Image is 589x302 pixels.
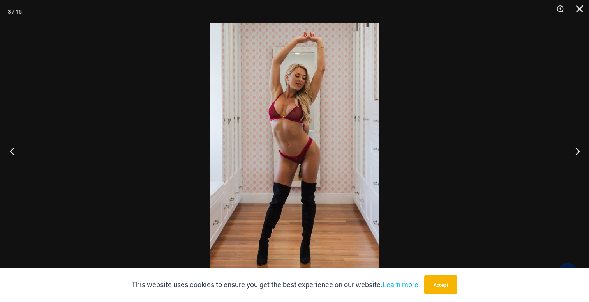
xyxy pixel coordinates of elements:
[8,6,22,18] div: 3 / 16
[560,131,589,171] button: Next
[383,280,418,289] a: Learn more
[132,279,418,291] p: This website uses cookies to ensure you get the best experience on our website.
[210,23,379,279] img: Guilty Pleasures Red 1045 Bra 6045 Thong 01
[424,275,457,294] button: Accept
